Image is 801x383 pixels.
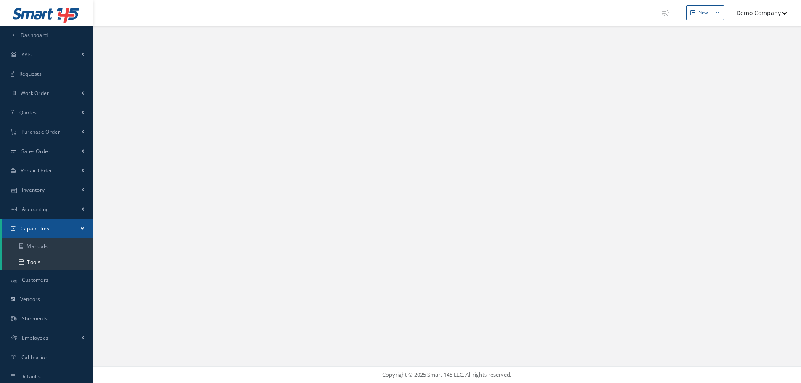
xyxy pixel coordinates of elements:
[20,373,41,380] span: Defaults
[21,90,49,97] span: Work Order
[2,254,93,270] a: Tools
[21,51,32,58] span: KPIs
[20,296,40,303] span: Vendors
[19,109,37,116] span: Quotes
[101,371,793,379] div: Copyright © 2025 Smart 145 LLC. All rights reserved.
[21,148,50,155] span: Sales Order
[21,32,48,39] span: Dashboard
[21,225,50,232] span: Capabilities
[22,206,49,213] span: Accounting
[21,354,48,361] span: Calibration
[21,128,60,135] span: Purchase Order
[21,167,53,174] span: Repair Order
[698,9,708,16] div: New
[2,238,93,254] a: Manuals
[22,276,49,283] span: Customers
[22,186,45,193] span: Inventory
[728,5,787,21] button: Demo Company
[22,334,49,341] span: Employees
[22,315,48,322] span: Shipments
[2,219,93,238] a: Capabilities
[686,5,724,20] button: New
[19,70,42,77] span: Requests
